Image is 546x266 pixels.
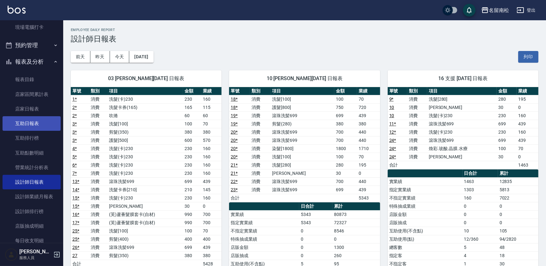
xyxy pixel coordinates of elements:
[427,103,497,111] td: [PERSON_NAME]
[89,251,107,260] td: 消費
[388,194,463,202] td: 不指定實業績
[271,111,334,120] td: 滾珠洗髪699
[334,169,357,177] td: 30
[271,169,334,177] td: [PERSON_NAME]
[201,210,221,218] td: 700
[517,95,538,103] td: 195
[271,144,334,153] td: 染髮[1800]
[3,146,61,160] a: 互助點數明細
[71,87,89,95] th: 單號
[271,177,334,186] td: 滾珠洗髪699
[107,153,183,161] td: 洗髮(卡)230
[183,144,201,153] td: 230
[427,120,497,128] td: 滾珠洗髪699
[183,128,201,136] td: 380
[201,87,221,95] th: 業績
[201,186,221,194] td: 145
[388,202,463,210] td: 特殊抽成業績
[497,120,517,128] td: 699
[201,177,221,186] td: 439
[3,116,61,131] a: 互助日報表
[334,95,357,103] td: 100
[407,128,427,136] td: 消費
[89,128,107,136] td: 消費
[463,186,498,194] td: 1303
[201,202,221,210] td: 0
[78,75,214,82] span: 03 [PERSON_NAME][DATE] 日報表
[107,210,183,218] td: (芙)蘆薈髮膜套卡(自材)
[332,202,380,211] th: 累計
[463,202,498,210] td: 0
[107,243,183,251] td: 滾珠洗髪699
[3,131,61,145] a: 互助排行榜
[357,136,380,144] td: 440
[229,243,299,251] td: 店販金額
[299,202,332,211] th: 日合計
[334,177,357,186] td: 700
[271,95,334,103] td: 洗髮[100]
[19,249,52,255] h5: [PERSON_NAME]
[201,128,221,136] td: 380
[357,128,380,136] td: 440
[334,186,357,194] td: 699
[489,6,509,14] div: 名留南松
[183,120,201,128] td: 100
[517,111,538,120] td: 160
[332,218,380,227] td: 72327
[89,111,107,120] td: 消費
[183,111,201,120] td: 60
[463,218,498,227] td: 0
[89,235,107,243] td: 消費
[497,144,517,153] td: 100
[183,210,201,218] td: 990
[3,37,61,54] button: 預約管理
[107,235,183,243] td: 剪髮(400)
[517,128,538,136] td: 160
[71,28,538,32] h2: Employee Daily Report
[463,227,498,235] td: 10
[299,218,332,227] td: 5343
[407,111,427,120] td: 消費
[517,103,538,111] td: 0
[3,233,61,248] a: 每日收支明細
[334,153,357,161] td: 100
[271,128,334,136] td: 滾珠洗髪699
[107,120,183,128] td: 洗髮[100]
[357,144,380,153] td: 1710
[463,251,498,260] td: 4
[271,186,334,194] td: 滾珠洗髪699
[89,210,107,218] td: 消費
[498,169,538,178] th: 累計
[229,87,380,202] table: a dense table
[388,87,408,95] th: 單號
[407,87,427,95] th: 類別
[357,120,380,128] td: 380
[183,202,201,210] td: 30
[427,111,497,120] td: 洗髮(卡)230
[89,202,107,210] td: 消費
[201,95,221,103] td: 160
[3,102,61,116] a: 店家日報表
[334,103,357,111] td: 750
[332,235,380,243] td: 0
[107,186,183,194] td: 洗髮卡券[210]
[388,243,463,251] td: 總客數
[229,227,299,235] td: 不指定實業績
[89,161,107,169] td: 消費
[201,136,221,144] td: 570
[388,251,463,260] td: 指定客
[498,202,538,210] td: 0
[201,235,221,243] td: 400
[517,87,538,95] th: 業績
[201,111,221,120] td: 60
[183,235,201,243] td: 400
[107,218,183,227] td: (芙)蘆薈髮膜套卡(自材)
[89,103,107,111] td: 消費
[498,235,538,243] td: 94/2820
[3,175,61,189] a: 設計師日報表
[183,95,201,103] td: 230
[89,243,107,251] td: 消費
[107,136,183,144] td: 護髮[500]
[89,120,107,128] td: 消費
[332,243,380,251] td: 1300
